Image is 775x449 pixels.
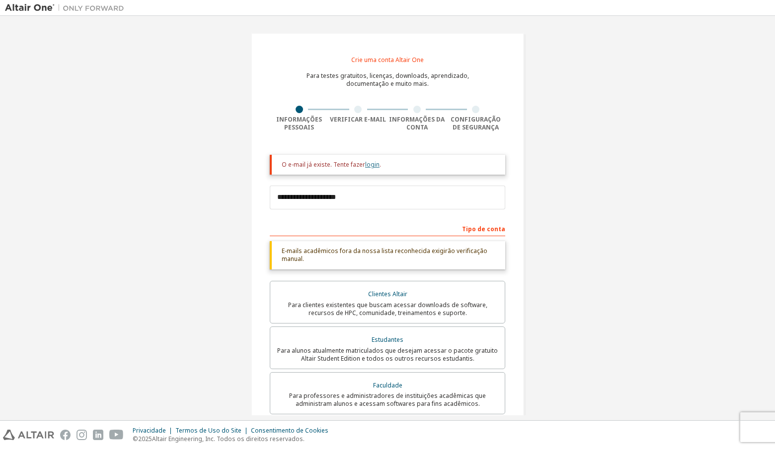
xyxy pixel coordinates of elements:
[346,79,429,88] font: documentação e muito mais.
[380,160,381,169] font: .
[3,430,54,440] img: altair_logo.svg
[307,71,469,80] font: Para testes gratuitos, licenças, downloads, aprendizado,
[282,247,487,263] font: E-mails acadêmicos fora da nossa lista reconhecida exigirão verificação manual.
[373,381,402,389] font: Faculdade
[133,426,166,435] font: Privacidade
[93,430,103,440] img: linkedin.svg
[288,301,487,317] font: Para clientes existentes que buscam acessar downloads de software, recursos de HPC, comunidade, t...
[133,435,138,443] font: ©
[152,435,305,443] font: Altair Engineering, Inc. Todos os direitos reservados.
[462,225,505,233] font: Tipo de conta
[330,115,386,124] font: Verificar e-mail
[77,430,87,440] img: instagram.svg
[276,115,322,131] font: Informações pessoais
[109,430,124,440] img: youtube.svg
[365,160,380,169] a: login
[451,115,501,131] font: Configuração de segurança
[5,3,129,13] img: Altair Um
[389,115,445,131] font: Informações da conta
[368,290,407,298] font: Clientes Altair
[138,435,152,443] font: 2025
[372,335,403,344] font: Estudantes
[282,160,365,169] font: O e-mail já existe. Tente fazer
[277,346,498,363] font: Para alunos atualmente matriculados que desejam acessar o pacote gratuito Altair Student Edition ...
[175,426,241,435] font: Termos de Uso do Site
[251,426,328,435] font: Consentimento de Cookies
[60,430,71,440] img: facebook.svg
[289,391,486,408] font: Para professores e administradores de instituições acadêmicas que administram alunos e acessam so...
[351,56,424,64] font: Crie uma conta Altair One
